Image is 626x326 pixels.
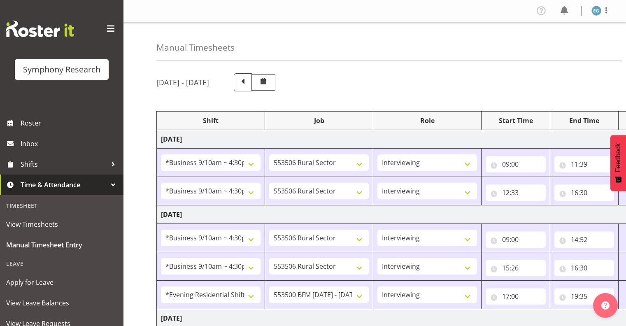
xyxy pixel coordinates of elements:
[156,78,209,87] h5: [DATE] - [DATE]
[486,156,546,172] input: Click to select...
[2,293,121,313] a: View Leave Balances
[2,272,121,293] a: Apply for Leave
[2,235,121,255] a: Manual Timesheet Entry
[554,288,614,305] input: Click to select...
[6,276,117,289] span: Apply for Leave
[601,301,610,310] img: help-xxl-2.png
[486,288,546,305] input: Click to select...
[614,143,622,172] span: Feedback
[161,116,261,126] div: Shift
[554,156,614,172] input: Click to select...
[554,260,614,276] input: Click to select...
[2,214,121,235] a: View Timesheets
[2,255,121,272] div: Leave
[23,63,100,76] div: Symphony Research
[377,116,477,126] div: Role
[2,197,121,214] div: Timesheet
[486,184,546,201] input: Click to select...
[156,43,235,52] h4: Manual Timesheets
[610,135,626,191] button: Feedback - Show survey
[486,231,546,248] input: Click to select...
[21,137,119,150] span: Inbox
[269,116,369,126] div: Job
[6,21,74,37] img: Rosterit website logo
[6,297,117,309] span: View Leave Balances
[486,260,546,276] input: Click to select...
[554,116,614,126] div: End Time
[554,184,614,201] input: Click to select...
[6,239,117,251] span: Manual Timesheet Entry
[6,218,117,231] span: View Timesheets
[554,231,614,248] input: Click to select...
[21,158,107,170] span: Shifts
[591,6,601,16] img: evelyn-gray1866.jpg
[21,117,119,129] span: Roster
[21,179,107,191] span: Time & Attendance
[486,116,546,126] div: Start Time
